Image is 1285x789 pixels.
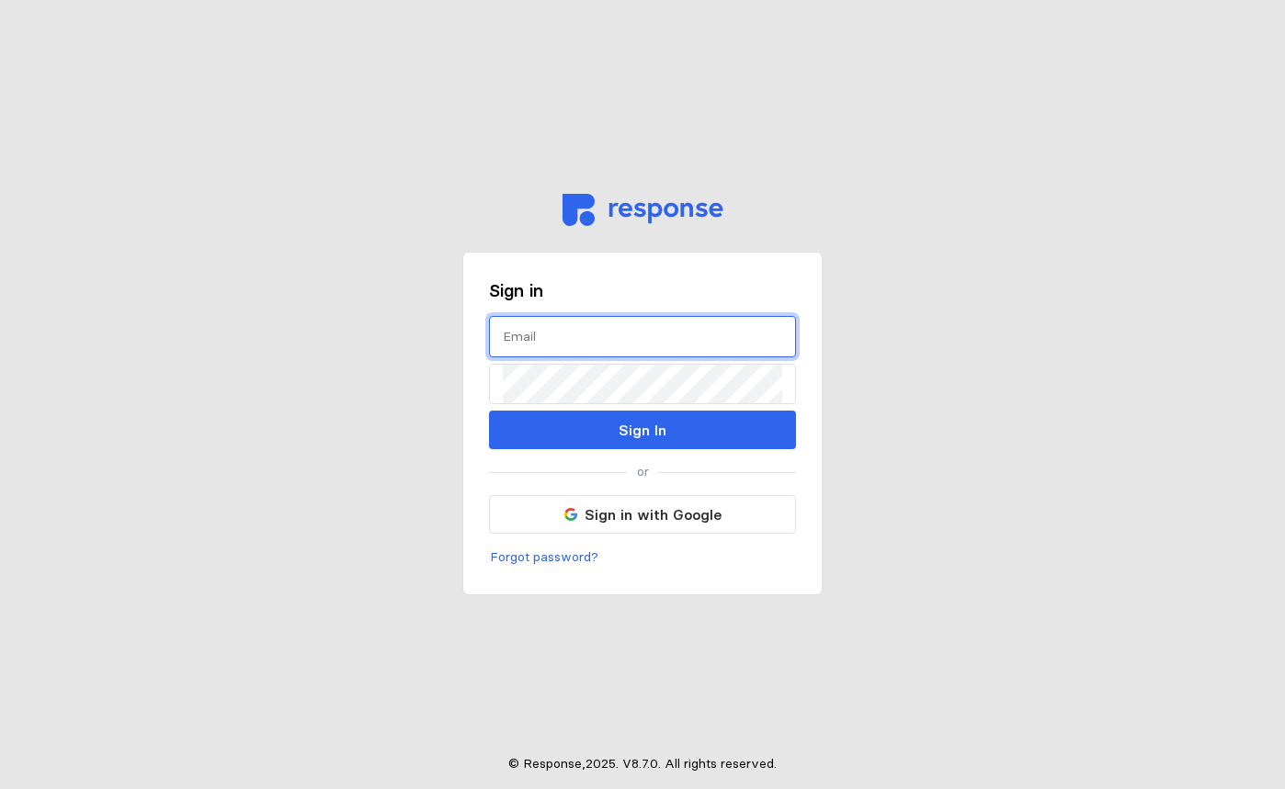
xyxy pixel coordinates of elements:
[489,547,599,569] button: Forgot password?
[508,754,777,774] p: © Response, 2025 . V 8.7.0 . All rights reserved.
[564,508,577,521] img: svg%3e
[585,503,722,526] p: Sign in with Google
[490,547,598,568] p: Forgot password?
[489,495,796,534] button: Sign in with Google
[489,411,796,449] button: Sign In
[503,317,782,356] input: Email
[619,419,666,442] p: Sign In
[489,278,796,303] h3: Sign in
[637,462,649,482] p: or
[563,194,723,226] img: svg%3e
